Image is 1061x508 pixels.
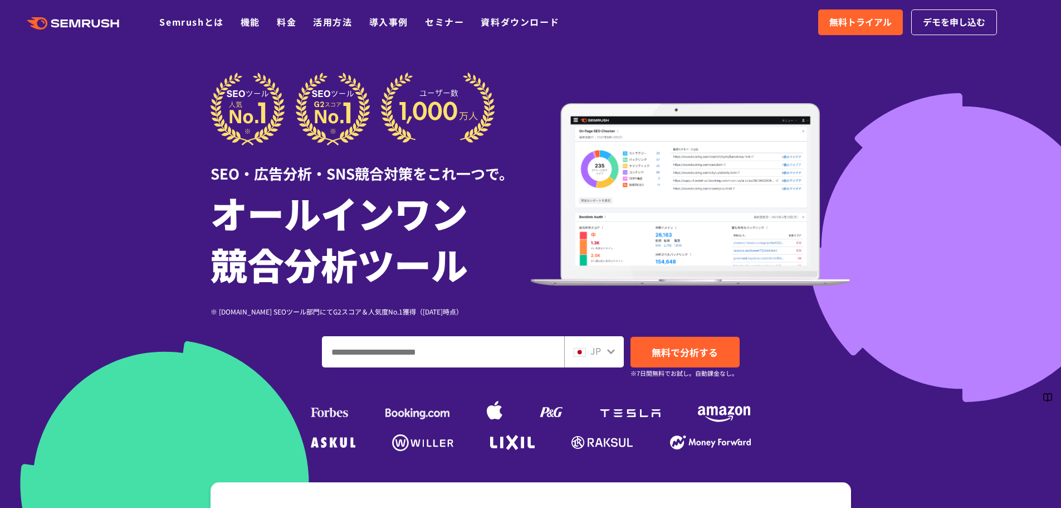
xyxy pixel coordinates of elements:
a: 無料トライアル [818,9,903,35]
div: ※ [DOMAIN_NAME] SEOツール部門にてG2スコア＆人気度No.1獲得（[DATE]時点） [211,306,531,317]
a: 活用方法 [313,15,352,28]
a: 導入事例 [369,15,408,28]
a: 機能 [241,15,260,28]
a: 料金 [277,15,296,28]
h1: オールインワン 競合分析ツール [211,187,531,289]
a: 無料で分析する [630,337,740,367]
a: セミナー [425,15,464,28]
span: 無料で分析する [652,345,718,359]
span: 無料トライアル [829,15,892,30]
span: JP [590,344,601,357]
a: デモを申し込む [911,9,997,35]
input: ドメイン、キーワードまたはURLを入力してください [322,337,564,367]
a: Semrushとは [159,15,223,28]
span: デモを申し込む [923,15,985,30]
a: 資料ダウンロード [481,15,559,28]
div: SEO・広告分析・SNS競合対策をこれ一つで。 [211,146,531,184]
small: ※7日間無料でお試し。自動課金なし。 [630,368,738,379]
